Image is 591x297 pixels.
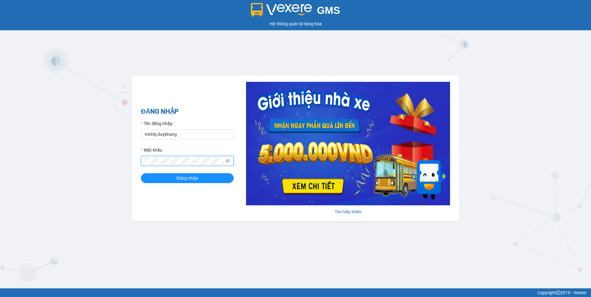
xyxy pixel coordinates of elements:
input: Tên đăng nhập [141,129,234,139]
span: Đăng nhập [176,175,198,182]
div: Hệ thống quản lý hàng hóa [2,20,589,27]
label: Tên đăng nhập [141,120,172,127]
h2: ĐĂNG NHẬP [141,107,234,117]
img: banner-0 [246,82,450,205]
div: Copyright 2019 - Vexere [5,289,586,296]
span: GMS [317,5,340,16]
span: copyright [556,291,560,295]
a: GMS [251,9,340,14]
div: Tìm hiểu thêm [246,208,450,215]
button: Đăng nhập [141,173,234,183]
img: logo 2 [251,3,312,17]
input: Mật khẩu [145,157,224,164]
label: Mật khẩu [141,147,162,153]
span: eye-invisible [226,159,230,163]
